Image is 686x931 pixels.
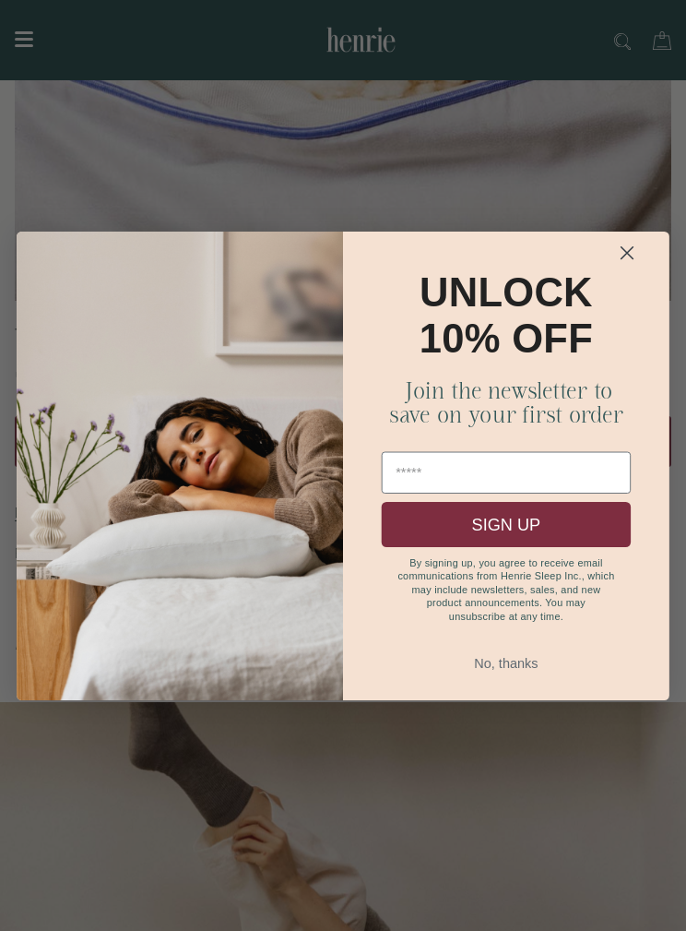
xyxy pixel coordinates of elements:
[399,377,614,401] span: Join the newsletter to
[389,402,624,426] span: save on your first order
[382,647,631,678] button: No, thanks
[382,451,631,493] input: Email
[382,502,631,547] button: SIGN UP
[17,231,343,699] img: b44ff96f-0ff0-428c-888d-0a6584b2e5a7.png
[420,316,593,360] span: 10% OFF
[420,269,593,314] span: UNLOCK
[591,238,662,268] button: Close dialog
[397,556,614,622] span: By signing up, you agree to receive email communications from Henrie Sleep Inc., which may includ...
